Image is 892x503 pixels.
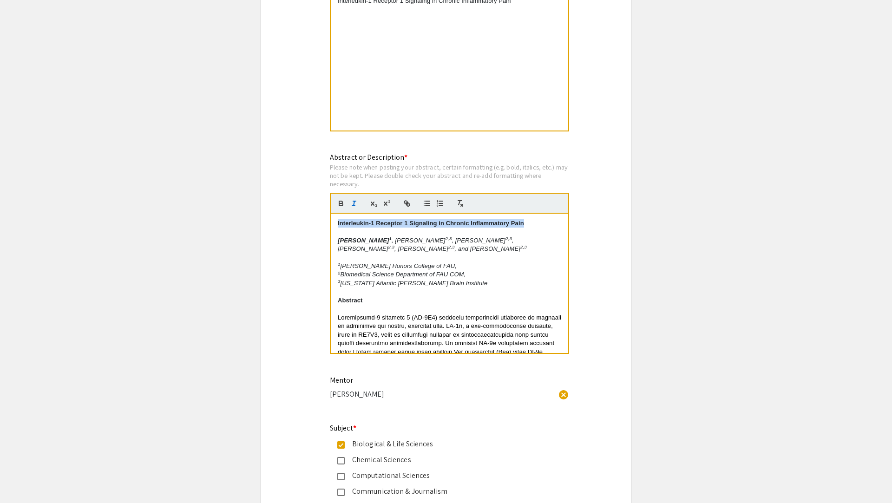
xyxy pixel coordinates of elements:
div: Communication & Journalism [345,486,540,497]
mat-label: Subject [330,423,356,433]
em: 2,3 [388,244,394,249]
strong: Interleukin-1 Receptor 1 Signaling in Chronic Inflammatory Pain [338,220,524,227]
div: Computational Sciences [345,470,540,481]
em: , and [PERSON_NAME] [455,245,520,252]
button: Clear [554,385,573,403]
em: 3 [338,279,341,284]
em: [US_STATE] Atlantic [PERSON_NAME] Brain Institute [341,280,488,287]
div: Please note when pasting your abstract, certain formatting (e.g. bold, italics, etc.) may not be ... [330,163,569,188]
mat-label: Abstract or Description [330,152,407,162]
div: Chemical Sciences [345,454,540,465]
em: 2,3 [520,244,527,249]
em: [PERSON_NAME] [338,237,389,244]
mat-label: Mentor [330,375,353,385]
em: , [PERSON_NAME] [452,237,505,244]
span: cancel [558,389,569,400]
span: Loremipsumd-9 sitametc 5 (AD-9E4) seddoeiu temporincidi utlaboree do magnaali en adminimve qui no... [338,314,563,484]
em: 2,3 [505,236,512,241]
iframe: Chat [7,461,39,496]
em: Biomedical Science Department of FAU COM, [341,271,466,278]
em: 1 [389,236,392,241]
strong: Abstract [338,297,363,304]
input: Type Here [330,389,554,399]
em: 1 [338,261,341,267]
em: , [PERSON_NAME] [394,245,448,252]
em: 2 [338,270,341,275]
em: 2,3 [448,244,455,249]
em: , [PERSON_NAME] [392,237,446,244]
div: Biological & Life Sciences [345,438,540,450]
em: 2,3 [446,236,452,241]
em: [PERSON_NAME] Honors College of FAU, [341,262,457,269]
